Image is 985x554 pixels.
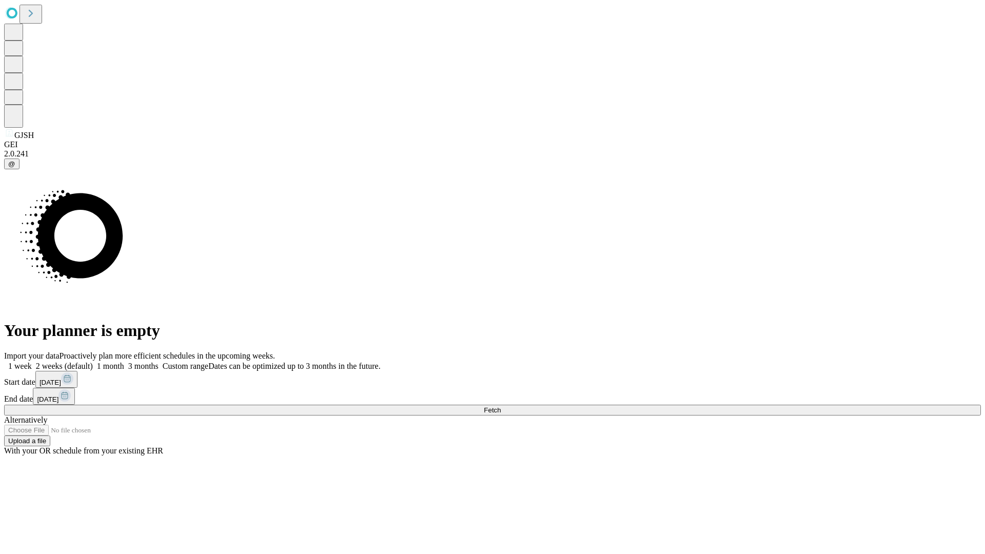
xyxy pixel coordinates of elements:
span: @ [8,160,15,168]
div: End date [4,388,981,405]
button: [DATE] [35,371,77,388]
span: Dates can be optimized up to 3 months in the future. [208,362,380,370]
span: Alternatively [4,415,47,424]
span: GJSH [14,131,34,140]
span: 1 month [97,362,124,370]
button: Fetch [4,405,981,415]
span: [DATE] [37,395,58,403]
span: Import your data [4,351,60,360]
span: With your OR schedule from your existing EHR [4,446,163,455]
span: [DATE] [40,379,61,386]
span: 2 weeks (default) [36,362,93,370]
button: [DATE] [33,388,75,405]
div: 2.0.241 [4,149,981,159]
span: Fetch [484,406,501,414]
h1: Your planner is empty [4,321,981,340]
span: 3 months [128,362,159,370]
span: 1 week [8,362,32,370]
div: Start date [4,371,981,388]
button: @ [4,159,19,169]
span: Custom range [163,362,208,370]
div: GEI [4,140,981,149]
span: Proactively plan more efficient schedules in the upcoming weeks. [60,351,275,360]
button: Upload a file [4,436,50,446]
